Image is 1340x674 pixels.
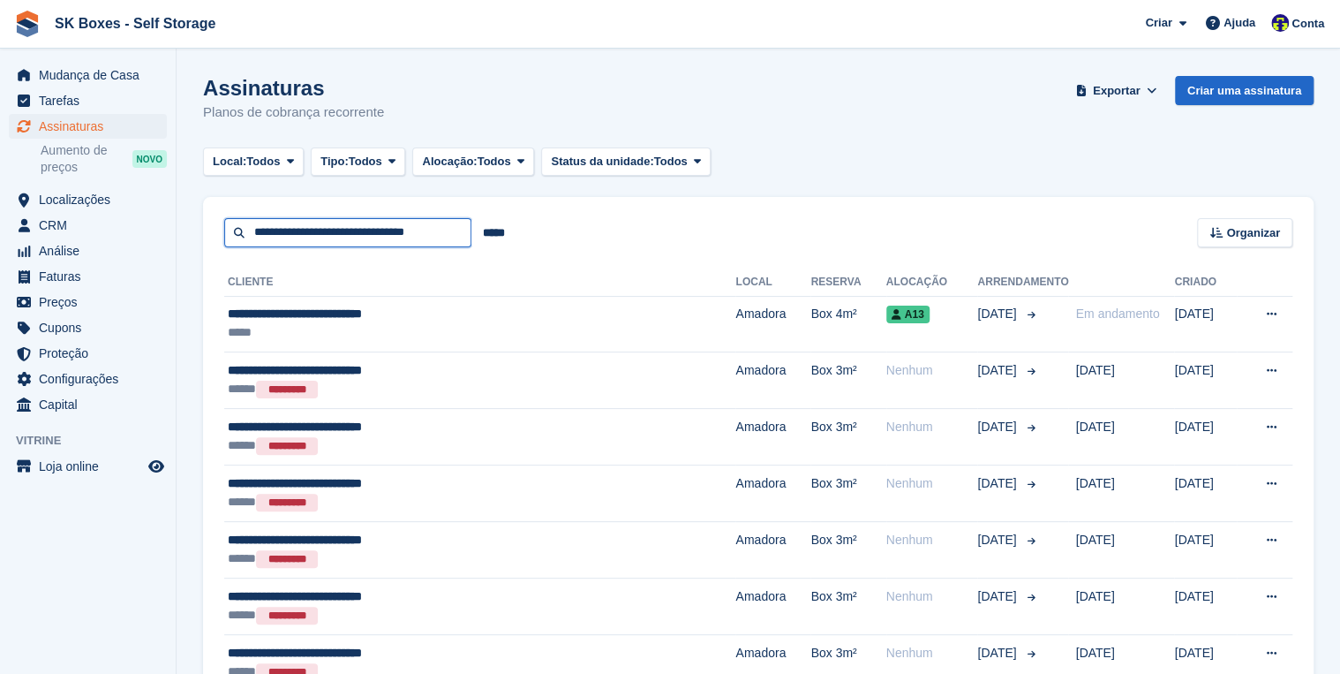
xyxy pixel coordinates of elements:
a: menu [9,367,167,391]
td: Box 3m² [810,579,885,635]
th: Cliente [224,269,735,297]
a: Loja de pré-visualização [146,456,167,477]
a: menu [9,63,167,87]
th: Arrendamento [977,269,1068,297]
span: Em andamento [1075,307,1159,321]
span: Vitrine [16,432,176,450]
span: [DATE] [1075,646,1114,660]
span: [DATE] [977,418,1020,436]
div: Nenhum [886,644,978,663]
td: Amadora [735,352,810,409]
button: Status da unidade: Todos [541,148,711,177]
span: [DATE] [1075,589,1114,603]
span: Organizar [1226,224,1280,242]
span: Localizações [39,187,145,212]
a: menu [9,213,167,238]
td: Box 3m² [810,522,885,579]
th: Reserva [810,269,885,297]
span: Aumento de preços [41,142,132,176]
span: CRM [39,213,145,238]
span: Preços [39,290,145,314]
span: [DATE] [977,305,1020,323]
a: menu [9,264,167,289]
span: Loja online [39,454,145,479]
td: Amadora [735,579,810,635]
td: [DATE] [1174,352,1237,409]
span: Análise [39,239,145,263]
button: Exportar [1073,76,1161,105]
span: Ajuda [1223,14,1255,32]
span: Mudança de Casa [39,63,145,87]
div: Nenhum [886,361,978,380]
a: SK Boxes - Self Storage [48,9,222,38]
a: menu [9,88,167,113]
span: [DATE] [1075,476,1114,490]
a: menu [9,239,167,263]
a: menu [9,341,167,366]
p: Planos de cobrança recorrente [203,102,384,123]
span: [DATE] [977,361,1020,380]
span: Capital [39,392,145,417]
span: Exportar [1093,82,1140,100]
span: Todos [654,153,688,170]
div: Nenhum [886,531,978,549]
span: Tarefas [39,88,145,113]
td: Amadora [735,522,810,579]
span: Todos [349,153,382,170]
a: Criar uma assinatura [1175,76,1314,105]
span: [DATE] [1075,533,1114,547]
th: Local [735,269,810,297]
span: Alocação: [422,153,477,170]
td: Box 3m² [810,466,885,522]
span: Proteção [39,341,145,366]
span: Criar [1145,14,1171,32]
a: Aumento de preços NOVO [41,141,167,177]
span: [DATE] [977,644,1020,663]
a: menu [9,315,167,340]
td: Amadora [735,466,810,522]
td: Box 3m² [810,352,885,409]
span: Tipo: [320,153,349,170]
span: [DATE] [1075,363,1114,377]
button: Tipo: Todos [311,148,405,177]
img: Rita Ferreira [1271,14,1289,32]
div: Nenhum [886,474,978,493]
th: Criado [1174,269,1237,297]
a: menu [9,392,167,417]
span: [DATE] [977,474,1020,493]
span: Assinaturas [39,114,145,139]
div: NOVO [132,150,167,168]
td: Amadora [735,296,810,352]
span: Configurações [39,367,145,391]
span: [DATE] [977,587,1020,606]
span: [DATE] [977,531,1020,549]
a: menu [9,454,167,479]
span: Cupons [39,315,145,340]
span: Local: [213,153,246,170]
td: [DATE] [1174,409,1237,466]
a: menu [9,187,167,212]
div: Nenhum [886,418,978,436]
button: Alocação: Todos [412,148,534,177]
span: Todos [246,153,280,170]
a: menu [9,290,167,314]
td: [DATE] [1174,579,1237,635]
th: Alocação [886,269,978,297]
button: Local: Todos [203,148,304,177]
span: A13 [886,306,930,323]
span: Todos [478,153,511,170]
span: Conta [1291,15,1324,33]
td: Amadora [735,409,810,466]
img: stora-icon-8386f47178a22dfd0bd8f6a31ec36ba5ce8667c1dd55bd0f319d3a0aa187defe.svg [14,11,41,37]
div: Nenhum [886,587,978,606]
h1: Assinaturas [203,76,384,100]
td: [DATE] [1174,466,1237,522]
span: Faturas [39,264,145,289]
td: [DATE] [1174,296,1237,352]
td: [DATE] [1174,522,1237,579]
span: [DATE] [1075,420,1114,434]
a: menu [9,114,167,139]
td: Box 4m² [810,296,885,352]
span: Status da unidade: [551,153,653,170]
td: Box 3m² [810,409,885,466]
